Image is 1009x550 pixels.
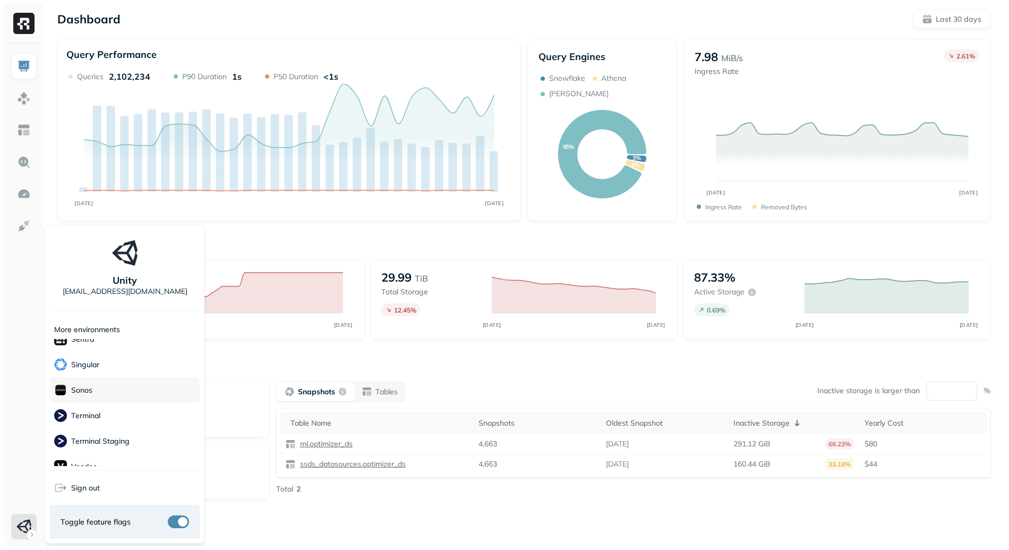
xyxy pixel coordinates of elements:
[71,483,100,493] span: Sign out
[54,384,67,396] img: Sonos
[71,360,99,370] p: Singular
[71,462,97,472] p: Voodoo
[61,517,131,527] span: Toggle feature flags
[54,333,67,345] img: Sentra
[54,435,67,447] img: Terminal Staging
[71,334,94,344] p: Sentra
[71,436,130,446] p: Terminal Staging
[54,409,67,422] img: Terminal
[71,411,100,421] p: Terminal
[112,240,138,266] img: Unity
[113,274,137,286] p: Unity
[54,358,67,371] img: Singular
[54,325,120,335] p: More environments
[71,385,92,395] p: Sonos
[54,460,67,473] img: Voodoo
[63,286,187,297] p: [EMAIL_ADDRESS][DOMAIN_NAME]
